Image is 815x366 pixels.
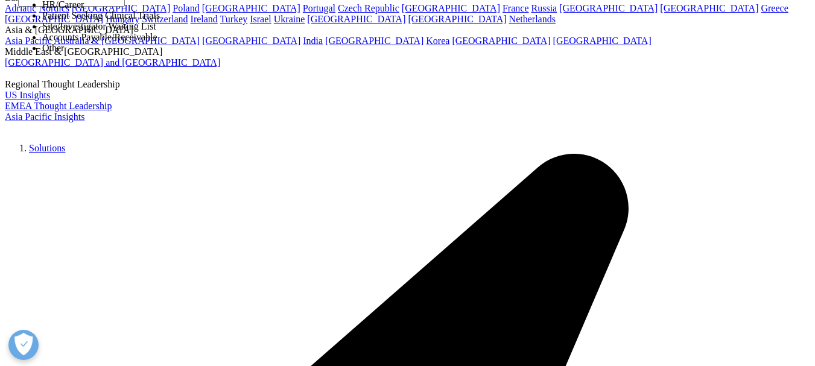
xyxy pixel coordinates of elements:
[325,36,423,46] a: [GEOGRAPHIC_DATA]
[761,3,788,13] a: Greece
[42,10,160,21] li: Patient Seeking Clinical Trials
[5,3,36,13] a: Adriatic
[408,14,506,24] a: [GEOGRAPHIC_DATA]
[5,25,792,36] div: Asia & [GEOGRAPHIC_DATA]
[426,36,449,46] a: Korea
[5,36,52,46] a: Asia Pacific
[303,36,323,46] a: India
[5,46,792,57] div: Middle East & [GEOGRAPHIC_DATA]
[191,14,218,24] a: Ireland
[202,36,300,46] a: [GEOGRAPHIC_DATA]
[42,32,160,43] li: Accounts Payable/Receivable
[5,14,103,24] a: [GEOGRAPHIC_DATA]
[503,3,529,13] a: France
[5,79,792,90] div: Regional Thought Leadership
[402,3,500,13] a: [GEOGRAPHIC_DATA]
[531,3,557,13] a: Russia
[173,3,199,13] a: Poland
[42,43,160,54] li: Other
[553,36,652,46] a: [GEOGRAPHIC_DATA]
[29,143,65,153] a: Solutions
[509,14,556,24] a: Netherlands
[142,14,188,24] a: Switzerland
[660,3,758,13] a: [GEOGRAPHIC_DATA]
[307,14,405,24] a: [GEOGRAPHIC_DATA]
[5,112,84,122] a: Asia Pacific Insights
[220,14,248,24] a: Turkey
[274,14,305,24] a: Ukraine
[452,36,550,46] a: [GEOGRAPHIC_DATA]
[8,330,39,360] button: Abrir preferencias
[202,3,300,13] a: [GEOGRAPHIC_DATA]
[5,57,220,68] a: [GEOGRAPHIC_DATA] and [GEOGRAPHIC_DATA]
[5,90,50,100] a: US Insights
[303,3,335,13] a: Portugal
[5,101,112,111] a: EMEA Thought Leadership
[250,14,271,24] a: Israel
[559,3,658,13] a: [GEOGRAPHIC_DATA]
[338,3,399,13] a: Czech Republic
[42,21,160,32] li: Site/Investigator Waiting List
